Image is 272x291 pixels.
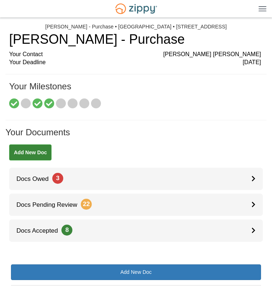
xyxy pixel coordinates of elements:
a: Docs Pending Review22 [9,194,263,216]
span: 3 [52,173,63,184]
a: Docs Owed3 [9,168,263,190]
a: Docs Accepted8 [9,220,263,242]
a: Add New Doc [9,144,52,160]
span: 22 [81,199,92,210]
span: Docs Accepted [9,227,72,234]
span: [PERSON_NAME] [PERSON_NAME] [163,50,261,59]
div: Your Deadline [9,58,261,67]
span: Docs Owed [9,175,63,182]
h1: [PERSON_NAME] - Purchase [9,32,261,47]
span: 8 [61,225,72,236]
img: Mobile Dropdown Menu [258,6,267,11]
h1: Your Documents [5,128,267,144]
div: [PERSON_NAME] - Purchase • [GEOGRAPHIC_DATA] • [STREET_ADDRESS] [45,24,227,30]
span: Docs Pending Review [9,201,92,208]
span: [DATE] [243,58,261,67]
a: Add New Doc [11,264,261,280]
div: Your Contact [9,50,261,59]
h1: Your Milestones [9,82,261,98]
